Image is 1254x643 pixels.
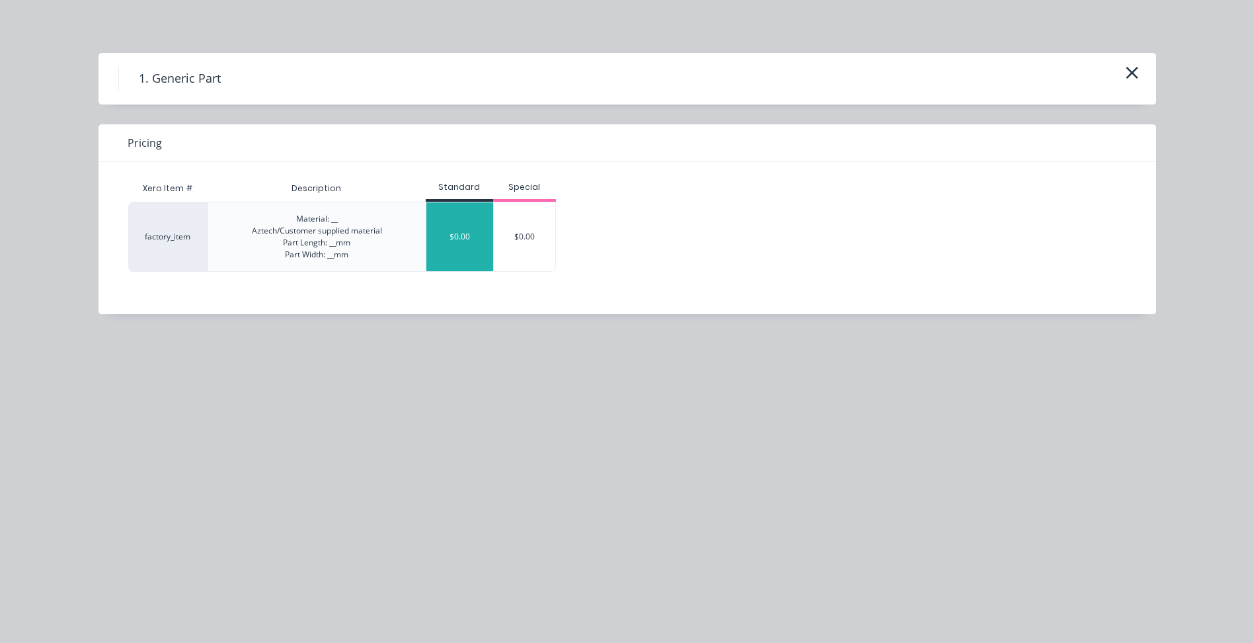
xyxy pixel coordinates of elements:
div: Special [493,181,557,193]
h4: 1. Generic Part [118,66,241,91]
div: Standard [426,181,493,193]
span: Pricing [128,135,162,151]
div: Description [281,172,352,205]
div: Xero Item # [128,175,208,202]
div: $0.00 [426,202,493,271]
div: factory_item [128,202,208,272]
div: Material: __ Aztech/Customer supplied material Part Length: __mm Part Width: __mm [252,213,382,261]
div: $0.00 [494,202,556,271]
